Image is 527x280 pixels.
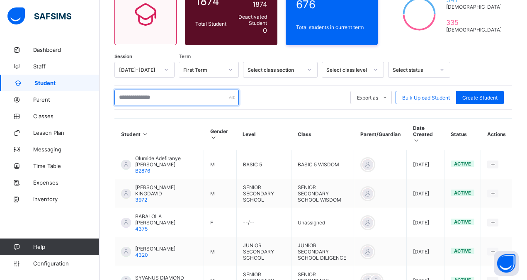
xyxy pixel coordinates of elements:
[454,248,471,254] span: active
[446,27,502,33] span: [DEMOGRAPHIC_DATA]
[33,243,99,250] span: Help
[204,179,236,208] td: M
[326,67,369,73] div: Select class level
[33,46,100,53] span: Dashboard
[135,213,197,226] span: BABALOLA [PERSON_NAME]
[114,54,132,59] span: Session
[34,80,100,86] span: Student
[33,146,100,153] span: Messaging
[204,208,236,237] td: F
[204,237,236,266] td: M
[263,26,267,34] span: 0
[33,129,100,136] span: Lesson Plan
[291,208,354,237] td: Unassigned
[236,179,291,208] td: SENIOR SECONDARY SCHOOL
[231,14,267,26] span: Deactivated Student
[135,168,150,174] span: B2876
[296,24,368,30] span: Total students in current term
[33,63,100,70] span: Staff
[454,190,471,196] span: active
[446,18,502,27] span: 335
[236,150,291,179] td: BASIC 5
[33,179,100,186] span: Expenses
[407,119,444,150] th: Date Created
[193,19,228,29] div: Total Student
[135,184,197,197] span: [PERSON_NAME] KINGDAVID
[462,95,498,101] span: Create Student
[33,113,100,119] span: Classes
[204,119,236,150] th: Gender
[135,155,197,168] span: Olumide Adefiranye [PERSON_NAME]
[210,134,217,141] i: Sort in Ascending Order
[135,252,148,258] span: 4320
[481,119,512,150] th: Actions
[444,119,481,150] th: Status
[236,119,291,150] th: Level
[407,208,444,237] td: [DATE]
[119,67,159,73] div: [DATE]-[DATE]
[291,179,354,208] td: SENIOR SECONDARY SCHOOL WISDOM
[204,150,236,179] td: M
[357,95,378,101] span: Export as
[494,251,519,276] button: Open asap
[407,179,444,208] td: [DATE]
[354,119,407,150] th: Parent/Guardian
[236,237,291,266] td: JUNIOR SECONDARY SCHOOL
[407,150,444,179] td: [DATE]
[7,7,71,25] img: safsims
[291,150,354,179] td: BASIC 5 WISDOM
[407,237,444,266] td: [DATE]
[291,237,354,266] td: JUNIOR SECONDARY SCHOOL DILIGENCE
[402,95,450,101] span: Bulk Upload Student
[446,4,502,10] span: [DEMOGRAPHIC_DATA]
[115,119,204,150] th: Student
[454,219,471,225] span: active
[135,226,148,232] span: 4375
[393,67,435,73] div: Select status
[33,260,99,267] span: Configuration
[183,67,223,73] div: First Term
[291,119,354,150] th: Class
[179,54,191,59] span: Term
[33,196,100,202] span: Inventory
[413,137,420,144] i: Sort in Ascending Order
[142,131,149,137] i: Sort in Ascending Order
[454,161,471,167] span: active
[33,96,100,103] span: Parent
[248,67,302,73] div: Select class section
[135,246,175,252] span: [PERSON_NAME]
[236,208,291,237] td: --/--
[135,197,147,203] span: 3972
[33,163,100,169] span: Time Table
